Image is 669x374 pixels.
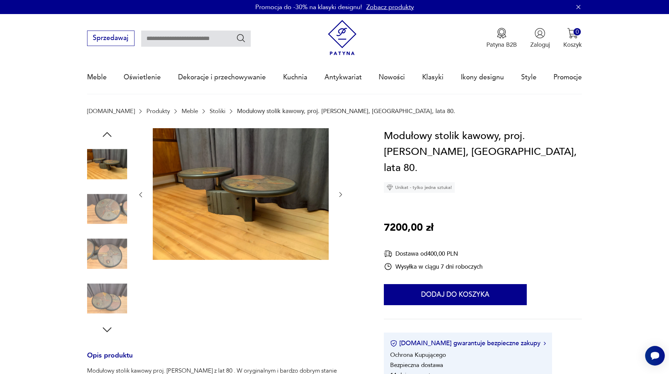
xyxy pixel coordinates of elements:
a: Style [521,61,537,93]
li: Bezpieczna dostawa [390,361,443,369]
a: Nowości [379,61,405,93]
a: Klasyki [422,61,444,93]
button: Sprzedawaj [87,31,135,46]
a: Kuchnia [283,61,307,93]
img: Zdjęcie produktu Modułowy stolik kawowy, proj. Paul Kingma, Holandia, lata 80. [153,128,329,260]
button: Szukaj [236,33,246,43]
img: Ikona koszyka [567,28,578,39]
a: Ikona medaluPatyna B2B [486,28,517,49]
button: 0Koszyk [563,28,582,49]
a: Ikony designu [461,61,504,93]
img: Ikona diamentu [387,184,393,191]
p: Promocja do -30% na klasyki designu! [255,3,362,12]
a: Dekoracje i przechowywanie [178,61,266,93]
div: Unikat - tylko jedna sztuka! [384,182,455,193]
img: Zdjęcie produktu Modułowy stolik kawowy, proj. Paul Kingma, Holandia, lata 80. [87,234,127,274]
h3: Opis produktu [87,353,364,367]
img: Ikona certyfikatu [390,340,397,347]
img: Ikona dostawy [384,249,392,258]
div: Dostawa od 400,00 PLN [384,249,483,258]
img: Zdjęcie produktu Modułowy stolik kawowy, proj. Paul Kingma, Holandia, lata 80. [87,189,127,229]
a: Promocje [553,61,582,93]
a: Antykwariat [324,61,362,93]
a: Meble [87,61,107,93]
h1: Modułowy stolik kawowy, proj. [PERSON_NAME], [GEOGRAPHIC_DATA], lata 80. [384,128,582,176]
img: Ikona strzałki w prawo [544,342,546,345]
div: Wysyłka w ciągu 7 dni roboczych [384,262,483,271]
img: Ikonka użytkownika [534,28,545,39]
a: Sprzedawaj [87,36,135,41]
p: Patyna B2B [486,41,517,49]
div: 0 [573,28,581,35]
p: 7200,00 zł [384,220,433,236]
a: [DOMAIN_NAME] [87,108,135,114]
img: Zdjęcie produktu Modułowy stolik kawowy, proj. Paul Kingma, Holandia, lata 80. [87,278,127,319]
a: Oświetlenie [124,61,161,93]
p: Koszyk [563,41,582,49]
a: Stoliki [210,108,225,114]
img: Zdjęcie produktu Modułowy stolik kawowy, proj. Paul Kingma, Holandia, lata 80. [87,144,127,184]
button: Dodaj do koszyka [384,284,527,305]
img: Ikona medalu [496,28,507,39]
p: Modułowy stolik kawowy, proj. [PERSON_NAME], [GEOGRAPHIC_DATA], lata 80. [237,108,455,114]
a: Zobacz produkty [366,3,414,12]
iframe: Smartsupp widget button [645,346,665,366]
button: [DOMAIN_NAME] gwarantuje bezpieczne zakupy [390,339,546,348]
img: Patyna - sklep z meblami i dekoracjami vintage [324,20,360,55]
button: Zaloguj [530,28,550,49]
button: Patyna B2B [486,28,517,49]
a: Produkty [146,108,170,114]
li: Ochrona Kupującego [390,351,446,359]
a: Meble [182,108,198,114]
p: Zaloguj [530,41,550,49]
